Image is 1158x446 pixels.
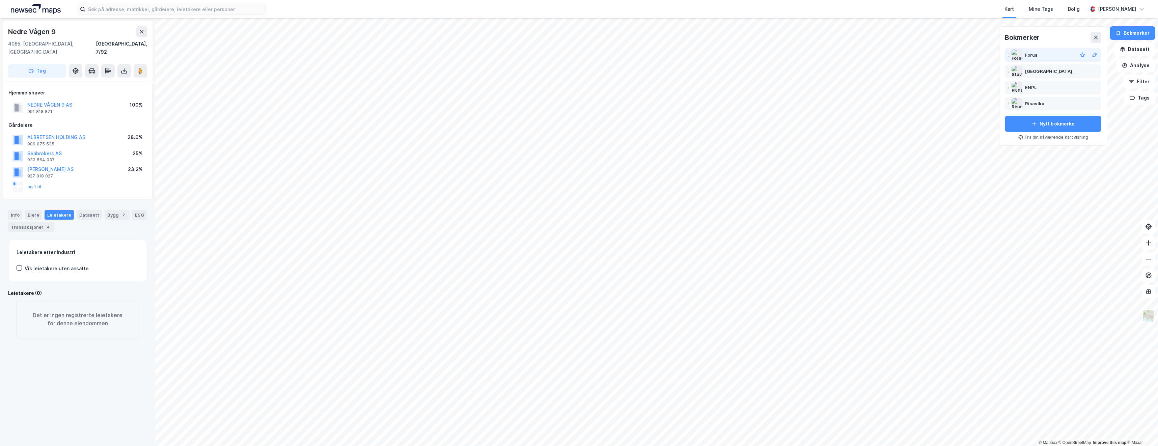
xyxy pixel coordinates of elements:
div: Bolig [1068,5,1080,13]
a: Mapbox [1039,440,1057,445]
div: ESG [132,210,147,220]
button: Tag [8,64,66,78]
div: Bygg [105,210,130,220]
a: Improve this map [1093,440,1126,445]
img: Forus [1012,50,1022,60]
div: Vis leietakere uten ansatte [25,264,89,273]
img: logo.a4113a55bc3d86da70a041830d287a7e.svg [11,4,61,14]
div: Datasett [77,210,102,220]
div: 4 [45,224,52,230]
div: Risavika [1025,100,1044,108]
div: Bokmerker [1005,32,1040,43]
div: 927 818 027 [27,173,53,179]
div: Forus [1025,51,1038,59]
button: Bokmerker [1110,26,1155,40]
div: [GEOGRAPHIC_DATA], 7/92 [96,40,147,56]
div: Kart [1004,5,1014,13]
div: Transaksjoner [8,222,54,232]
img: Risavika [1012,98,1022,109]
div: 933 564 037 [27,157,55,163]
div: Nedre Vågen 9 [8,26,57,37]
div: 23.2% [128,165,143,173]
button: Filter [1123,75,1155,88]
img: ENPL [1012,82,1022,93]
div: ENPL [1025,83,1037,91]
div: 25% [133,149,143,158]
div: Leietakere [45,210,74,220]
div: 28.6% [128,133,143,141]
div: Leietakere etter industri [17,248,139,256]
button: Tags [1124,91,1155,105]
div: Kontrollprogram for chat [1124,414,1158,446]
div: 989 075 535 [27,141,54,147]
iframe: Chat Widget [1124,414,1158,446]
div: Det er ingen registrerte leietakere for denne eiendommen [16,300,139,338]
div: Eiere [25,210,42,220]
div: Mine Tags [1029,5,1053,13]
input: Søk på adresse, matrikkel, gårdeiere, leietakere eller personer [85,4,266,14]
div: Hjemmelshaver [8,89,147,97]
div: Leietakere (0) [8,289,147,297]
div: [GEOGRAPHIC_DATA] [1025,67,1072,75]
div: [PERSON_NAME] [1098,5,1136,13]
a: OpenStreetMap [1058,440,1091,445]
img: Z [1142,309,1155,322]
div: Info [8,210,22,220]
div: Fra din nåværende kartvisning [1005,135,1101,140]
button: Datasett [1114,43,1155,56]
div: 100% [130,101,143,109]
div: Gårdeiere [8,121,147,129]
img: Stavanger sentrum [1012,66,1022,77]
div: 4085, [GEOGRAPHIC_DATA], [GEOGRAPHIC_DATA] [8,40,96,56]
button: Analyse [1116,59,1155,72]
button: Nytt bokmerke [1005,116,1101,132]
div: 2 [120,212,127,218]
div: 991 818 871 [27,109,52,114]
